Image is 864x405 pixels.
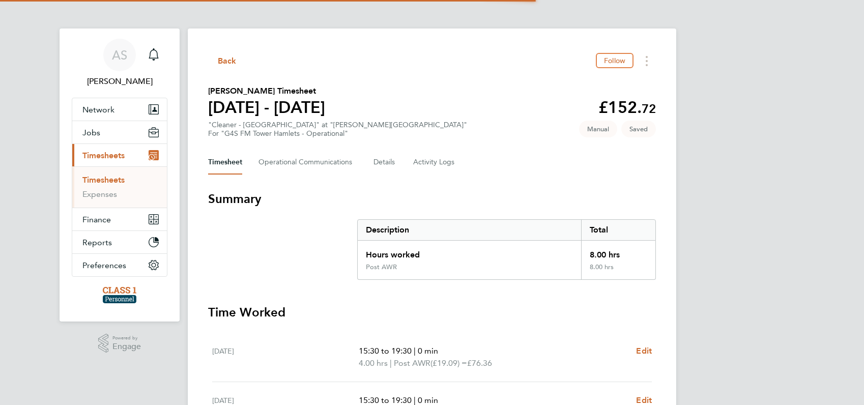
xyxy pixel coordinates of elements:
div: Total [581,220,655,240]
h1: [DATE] - [DATE] [208,97,325,118]
span: (£19.09) = [430,358,467,368]
a: Expenses [82,189,117,199]
div: 8.00 hrs [581,241,655,263]
span: AS [112,48,127,62]
nav: Main navigation [60,28,180,322]
span: Reports [82,238,112,247]
span: 15:30 to 19:30 [359,395,412,405]
button: Network [72,98,167,121]
span: Preferences [82,261,126,270]
button: Timesheets [72,144,167,166]
span: | [390,358,392,368]
span: Engage [112,342,141,351]
div: Description [358,220,581,240]
span: 72 [642,101,656,116]
div: [DATE] [212,345,359,369]
img: class1personnel-logo-retina.png [103,287,137,303]
span: Jobs [82,128,100,137]
span: Edit [636,395,652,405]
span: Finance [82,215,111,224]
h3: Summary [208,191,656,207]
a: Powered byEngage [98,334,141,353]
span: This timesheet is Saved. [621,121,656,137]
div: Timesheets [72,166,167,208]
button: Follow [596,53,633,68]
button: Preferences [72,254,167,276]
button: Timesheets Menu [638,53,656,69]
span: Timesheets [82,151,125,160]
span: Edit [636,346,652,356]
span: Network [82,105,114,114]
span: 4.00 hrs [359,358,388,368]
button: Jobs [72,121,167,143]
span: Follow [604,56,625,65]
span: Angela Sabaroche [72,75,167,88]
a: Timesheets [82,175,125,185]
div: "Cleaner - [GEOGRAPHIC_DATA]" at "[PERSON_NAME][GEOGRAPHIC_DATA]" [208,121,467,138]
button: Finance [72,208,167,230]
h3: Time Worked [208,304,656,321]
div: 8.00 hrs [581,263,655,279]
h2: [PERSON_NAME] Timesheet [208,85,325,97]
button: Reports [72,231,167,253]
span: Post AWR [394,357,430,369]
span: Back [218,55,237,67]
div: For "G4S FM Tower Hamlets - Operational" [208,129,467,138]
div: Post AWR [366,263,397,271]
a: Edit [636,345,652,357]
app-decimal: £152. [598,98,656,117]
span: £76.36 [467,358,492,368]
div: Summary [357,219,656,280]
span: | [414,395,416,405]
button: Timesheet [208,150,242,175]
button: Back [208,54,237,67]
span: 0 min [418,346,438,356]
span: 15:30 to 19:30 [359,346,412,356]
span: Powered by [112,334,141,342]
span: This timesheet was manually created. [579,121,617,137]
button: Operational Communications [258,150,357,175]
a: Go to home page [72,287,167,303]
span: 0 min [418,395,438,405]
div: Hours worked [358,241,581,263]
span: | [414,346,416,356]
button: Details [373,150,397,175]
a: AS[PERSON_NAME] [72,39,167,88]
button: Activity Logs [413,150,456,175]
